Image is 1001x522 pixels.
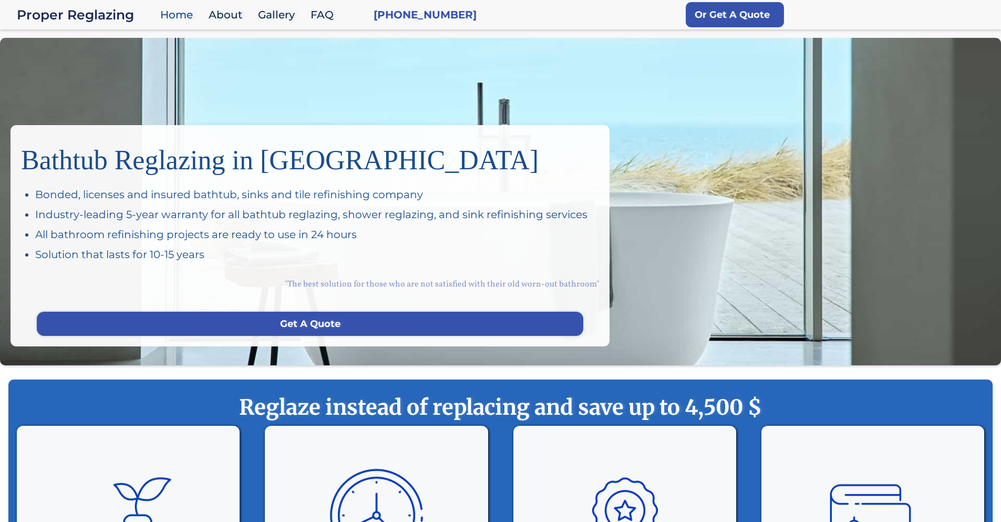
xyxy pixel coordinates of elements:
[21,136,599,177] h1: Bathtub Reglazing in [GEOGRAPHIC_DATA]
[21,267,599,301] div: "The best solution for those who are not satisfied with their old worn-out bathroom"
[35,187,599,202] div: Bonded, licenses and insured bathtub, sinks and tile refinishing company
[155,4,203,26] a: Home
[37,312,583,336] a: Get A Quote
[305,4,344,26] a: FAQ
[35,207,599,222] div: Industry-leading 5-year warranty for all bathtub reglazing, shower reglazing, and sink refinishin...
[35,247,599,262] div: Solution that lasts for 10-15 years
[686,2,784,27] a: Or Get A Quote
[17,7,155,22] div: Proper Reglazing
[17,7,155,22] a: home
[374,7,477,22] a: [PHONE_NUMBER]
[253,4,305,26] a: Gallery
[29,394,972,421] strong: Reglaze instead of replacing and save up to 4,500 $
[35,227,599,242] div: All bathroom refinishing projects are ready to use in 24 hours
[203,4,253,26] a: About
